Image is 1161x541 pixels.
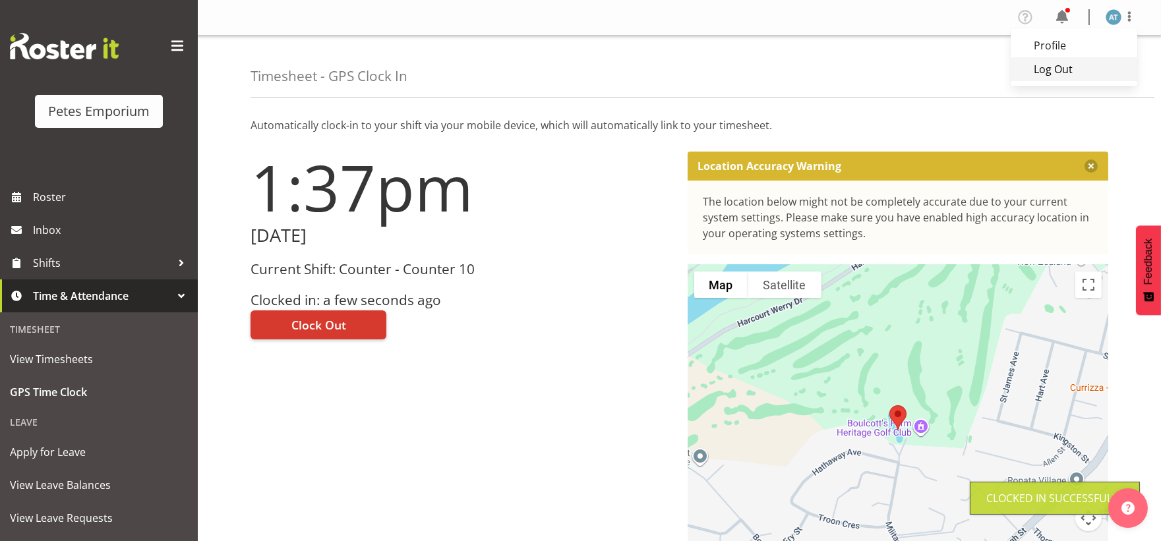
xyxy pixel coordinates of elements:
h2: [DATE] [251,225,672,246]
button: Toggle fullscreen view [1075,271,1102,298]
a: Log Out [1011,57,1137,81]
h3: Clocked in: a few seconds ago [251,293,672,308]
a: View Timesheets [3,343,194,376]
h1: 1:37pm [251,152,672,223]
span: Inbox [33,220,191,240]
span: View Timesheets [10,349,188,369]
span: GPS Time Clock [10,382,188,402]
img: Rosterit website logo [10,33,119,59]
span: View Leave Requests [10,508,188,528]
img: alex-micheal-taniwha5364.jpg [1106,9,1121,25]
button: Show satellite imagery [748,271,821,298]
a: View Leave Balances [3,469,194,501]
button: Clock Out [251,310,386,339]
span: Feedback [1143,239,1154,285]
p: Location Accuracy Warning [698,159,842,173]
div: Leave [3,409,194,436]
p: Automatically clock-in to your shift via your mobile device, which will automatically link to you... [251,117,1108,133]
a: View Leave Requests [3,501,194,534]
a: Profile [1011,34,1137,57]
span: Apply for Leave [10,442,188,462]
div: Clocked in Successfully [986,490,1123,506]
a: Apply for Leave [3,436,194,469]
span: Clock Out [291,316,346,333]
img: help-xxl-2.png [1121,501,1135,515]
div: Petes Emporium [48,101,150,121]
button: Close message [1085,159,1098,173]
button: Feedback - Show survey [1136,225,1161,315]
div: Timesheet [3,316,194,343]
div: The location below might not be completely accurate due to your current system settings. Please m... [703,194,1093,241]
span: Shifts [33,253,171,273]
button: Map camera controls [1075,505,1102,531]
a: GPS Time Clock [3,376,194,409]
span: View Leave Balances [10,475,188,495]
button: Show street map [694,271,748,298]
h3: Current Shift: Counter - Counter 10 [251,262,672,277]
h4: Timesheet - GPS Clock In [251,69,407,84]
span: Roster [33,187,191,207]
span: Time & Attendance [33,286,171,306]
